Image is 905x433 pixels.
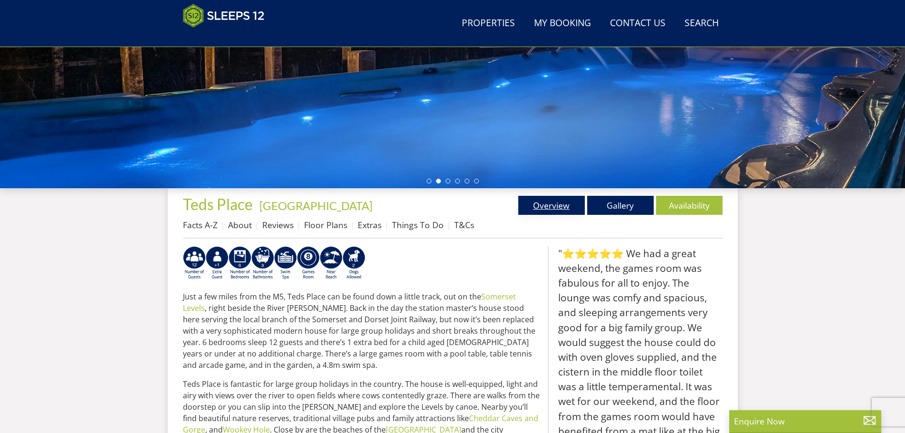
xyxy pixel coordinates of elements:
[183,291,516,313] a: Somerset Levels
[606,13,669,34] a: Contact Us
[358,219,381,231] a: Extras
[183,195,256,213] a: Teds Place
[206,246,229,280] img: AD_4nXcCk2bftbgRsc6Z7ZaCx3AIT_c7zHTPupZQTZJWf-wV2AiEkW4rUmOH9T9u-JzLDS8cG3J_KR3qQxvNOpj4jKaSIvi8l...
[183,246,206,280] img: AD_4nXeyNBIiEViFqGkFxeZn-WxmRvSobfXIejYCAwY7p4slR9Pvv7uWB8BWWl9Rip2DDgSCjKzq0W1yXMRj2G_chnVa9wg_L...
[734,415,876,427] p: Enquire Now
[228,219,252,231] a: About
[262,219,294,231] a: Reviews
[320,246,343,280] img: AD_4nXe7lJTbYb9d3pOukuYsm3GQOjQ0HANv8W51pVFfFFAC8dZrqJkVAnU455fekK_DxJuzpgZXdFqYqXRzTpVfWE95bX3Bz...
[458,13,519,34] a: Properties
[274,246,297,280] img: AD_4nXdn99pI1dG_MZ3rRvZGvEasa8mQYQuPF1MzmnPGjj6PWFnXF41KBg6DFuKGumpc8TArkkr5Vh_xbTBM_vn_i1NdeLBYY...
[681,13,723,34] a: Search
[259,199,372,212] a: [GEOGRAPHIC_DATA]
[587,196,654,215] a: Gallery
[183,195,253,213] span: Teds Place
[256,199,372,212] span: -
[183,219,218,231] a: Facts A-Z
[343,246,365,280] img: AD_4nXe7_8LrJK20fD9VNWAdfykBvHkWcczWBt5QOadXbvIwJqtaRaRf-iI0SeDpMmH1MdC9T1Vy22FMXzzjMAvSuTB5cJ7z5...
[656,196,723,215] a: Availability
[530,13,595,34] a: My Booking
[183,291,540,371] p: Just a few miles from the M5, Teds Place can be found down a little track, out on the , right bes...
[304,219,347,231] a: Floor Plans
[297,246,320,280] img: AD_4nXdrZMsjcYNLGsKuA84hRzvIbesVCpXJ0qqnwZoX5ch9Zjv73tWe4fnFRs2gJ9dSiUubhZXckSJX_mqrZBmYExREIfryF...
[183,4,265,28] img: Sleeps 12
[251,246,274,280] img: AD_4nXfrQBKCd8QKV6EcyfQTuP1fSIvoqRgLuFFVx4a_hKg6kgxib-awBcnbgLhyNafgZ22QHnlTp2OLYUAOUHgyjOLKJ1AgJ...
[454,219,474,231] a: T&Cs
[229,246,251,280] img: AD_4nXfRzBlt2m0mIteXDhAcJCdmEApIceFt1SPvkcB48nqgTZkfMpQlDmULa47fkdYiHD0skDUgcqepViZHFLjVKS2LWHUqM...
[178,33,278,41] iframe: Customer reviews powered by Trustpilot
[518,196,585,215] a: Overview
[392,219,444,231] a: Things To Do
